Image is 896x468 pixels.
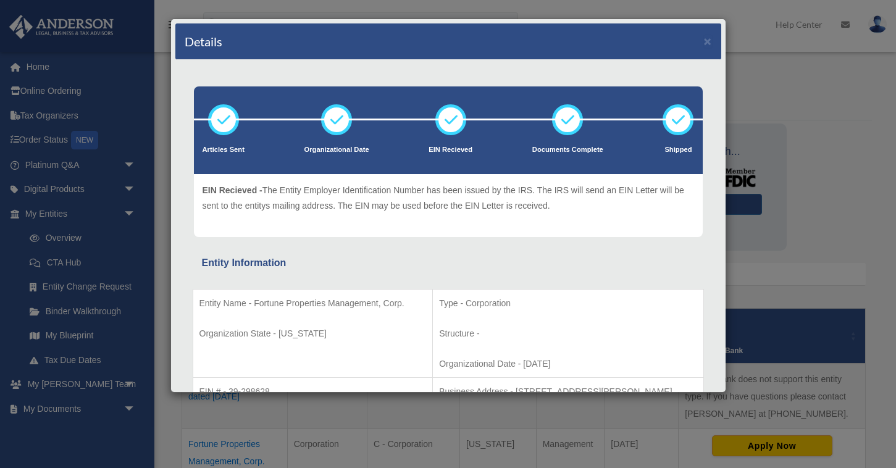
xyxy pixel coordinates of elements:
[439,384,697,399] p: Business Address - [STREET_ADDRESS][PERSON_NAME]
[439,296,697,311] p: Type - Corporation
[199,326,427,341] p: Organization State - [US_STATE]
[439,356,697,372] p: Organizational Date - [DATE]
[203,144,245,156] p: Articles Sent
[429,144,472,156] p: EIN Recieved
[203,183,694,213] p: The Entity Employer Identification Number has been issued by the IRS. The IRS will send an EIN Le...
[439,326,697,341] p: Structure -
[185,33,222,50] h4: Details
[202,254,695,272] div: Entity Information
[704,35,712,48] button: ×
[199,384,427,399] p: EIN # - 39-298628
[304,144,369,156] p: Organizational Date
[199,296,427,311] p: Entity Name - Fortune Properties Management, Corp.
[203,185,262,195] span: EIN Recieved -
[532,144,603,156] p: Documents Complete
[663,144,693,156] p: Shipped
